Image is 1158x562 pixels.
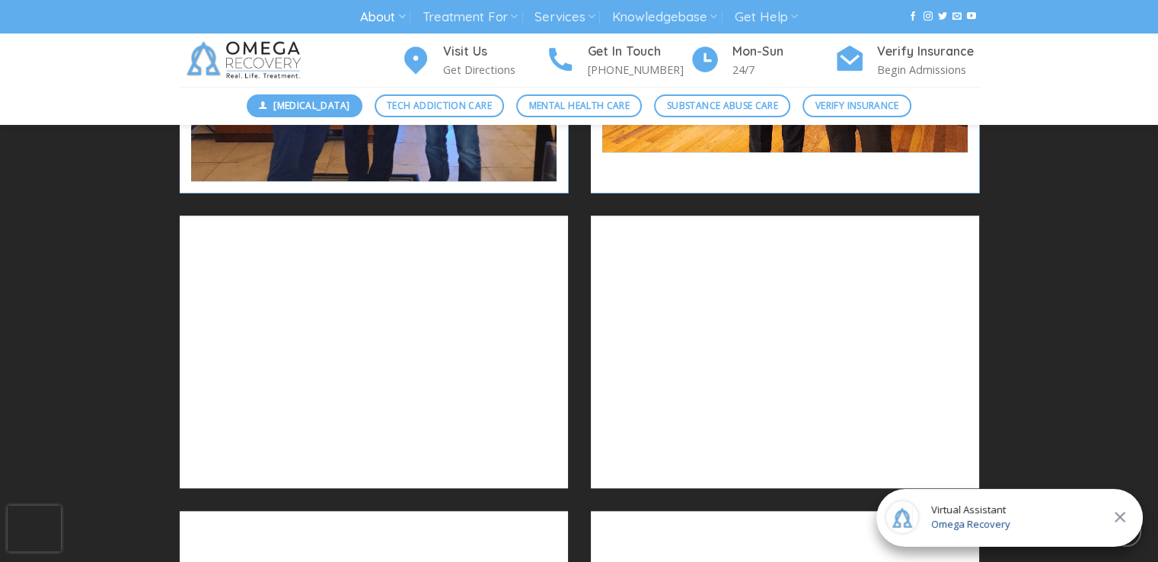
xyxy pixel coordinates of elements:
[534,3,595,31] a: Services
[732,42,834,62] h4: Mon-Sun
[952,11,962,22] a: Send us an email
[923,11,932,22] a: Follow on Instagram
[588,61,690,78] p: [PHONE_NUMBER]
[516,94,642,117] a: Mental Health Care
[423,3,518,31] a: Treatment For
[802,94,911,117] a: Verify Insurance
[180,34,313,87] img: Omega Recovery
[967,11,976,22] a: Follow on YouTube
[529,98,630,113] span: Mental Health Care
[877,61,979,78] p: Begin Admissions
[735,3,798,31] a: Get Help
[938,11,947,22] a: Follow on Twitter
[273,98,349,113] span: [MEDICAL_DATA]
[588,42,690,62] h4: Get In Touch
[443,42,545,62] h4: Visit Us
[834,42,979,79] a: Verify Insurance Begin Admissions
[387,98,492,113] span: Tech Addiction Care
[400,42,545,79] a: Visit Us Get Directions
[191,227,557,455] iframe: YouTube video player
[602,227,968,455] iframe: YouTube video player
[908,11,917,22] a: Follow on Facebook
[815,98,899,113] span: Verify Insurance
[443,61,545,78] p: Get Directions
[612,3,717,31] a: Knowledgebase
[732,61,834,78] p: 24/7
[360,3,405,31] a: About
[545,42,690,79] a: Get In Touch [PHONE_NUMBER]
[375,94,505,117] a: Tech Addiction Care
[667,98,778,113] span: Substance Abuse Care
[877,42,979,62] h4: Verify Insurance
[247,94,362,117] a: [MEDICAL_DATA]
[654,94,790,117] a: Substance Abuse Care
